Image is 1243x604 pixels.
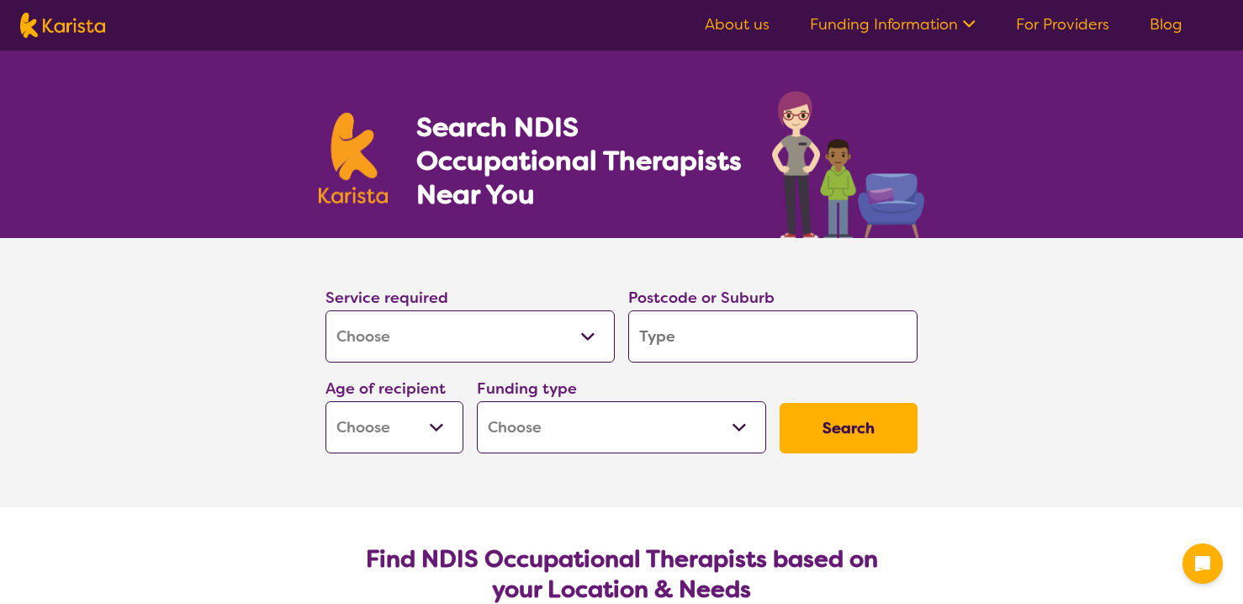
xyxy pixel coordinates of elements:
a: Funding Information [810,14,976,34]
h1: Search NDIS Occupational Therapists Near You [416,110,743,211]
label: Age of recipient [325,379,446,399]
input: Type [628,310,918,363]
label: Funding type [477,379,577,399]
button: Search [780,403,918,453]
label: Postcode or Suburb [628,288,775,308]
img: occupational-therapy [772,91,924,238]
img: Karista logo [319,113,388,204]
label: Service required [325,288,448,308]
a: Blog [1150,14,1182,34]
img: Karista logo [20,13,105,38]
a: About us [705,14,770,34]
a: For Providers [1016,14,1109,34]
